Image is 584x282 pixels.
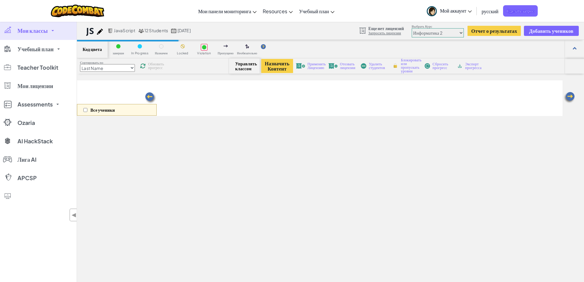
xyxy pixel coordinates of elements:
a: Сделать запрос [503,5,538,17]
img: IconReset.svg [425,63,430,69]
button: Добавить учеников [524,26,579,36]
span: Учебный план [299,8,329,14]
span: Мои классы [17,28,48,33]
img: IconLicenseRevoke.svg [328,63,338,69]
span: Управлять классом [235,61,253,71]
span: Resources [263,8,287,14]
span: Учебный план [17,46,54,52]
span: Locked [177,52,188,55]
span: Блокировать или пропускать уровни [401,58,422,73]
img: MultipleUsers.png [138,29,144,33]
span: Мои панели мониторинга [198,8,251,14]
a: Мой аккаунт [424,1,475,21]
p: Все ученики [90,107,115,112]
img: IconLicenseApply.svg [296,63,305,69]
span: Применить Лицензию [307,62,326,70]
span: Код цвета [82,47,102,52]
img: IconReload.svg [140,63,146,69]
span: Сбросить прогресс [433,62,452,70]
span: In Progress [131,52,148,55]
span: Мои лицензии [17,83,53,89]
span: Violation [197,52,211,55]
button: Отчет о результатах [468,26,521,36]
img: javascript.png [108,29,113,33]
img: IconHint.svg [261,44,266,49]
span: Пропущено [218,52,234,55]
img: IconArchive.svg [457,63,463,69]
a: Мои панели мониторинга [195,3,260,19]
h1: JS [86,25,94,37]
img: IconRemoveStudents.svg [361,63,366,69]
img: CodeCombat logo [51,5,105,17]
img: IconSkippedLevel.svg [223,45,228,47]
img: avatar [427,6,437,16]
span: Teacher Toolkit [17,65,58,70]
span: Необязательно [237,52,257,55]
span: русский [482,8,498,14]
span: Еще нет лицензий [368,26,404,31]
span: Ozaria [17,120,35,126]
a: русский [479,3,502,19]
span: Обновить прогресс [148,62,167,70]
button: Назначить Контент [261,59,293,73]
img: IconOptionalLevel.svg [245,44,249,49]
img: Arrow_Left.png [144,92,157,104]
a: Resources [260,3,296,19]
span: Назначен [155,52,168,55]
span: Мой аккаунт [440,7,472,14]
img: IconLock.svg [392,63,399,68]
span: Добавить учеников [529,28,574,33]
a: Запросить лицензии [368,31,404,36]
img: iconPencil.svg [97,29,103,35]
span: Assessments [17,102,53,107]
a: Учебный план [296,3,338,19]
span: Лига AI [17,157,36,162]
span: Экспорт прогресса [465,62,484,70]
label: Сортировать по [80,60,135,65]
span: заверши [113,52,124,55]
span: 12 Students [144,28,168,33]
span: [DATE] [177,28,191,33]
span: Отозвать лицензии [340,62,355,70]
span: JavaScript [114,28,135,33]
label: Выбрать Курс [412,24,464,29]
img: Arrow_Left.png [563,91,575,104]
span: Удалить студентов [369,62,387,70]
span: AI HackStack [17,138,53,144]
span: ◀ [71,211,77,219]
img: calendar.svg [171,29,177,33]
